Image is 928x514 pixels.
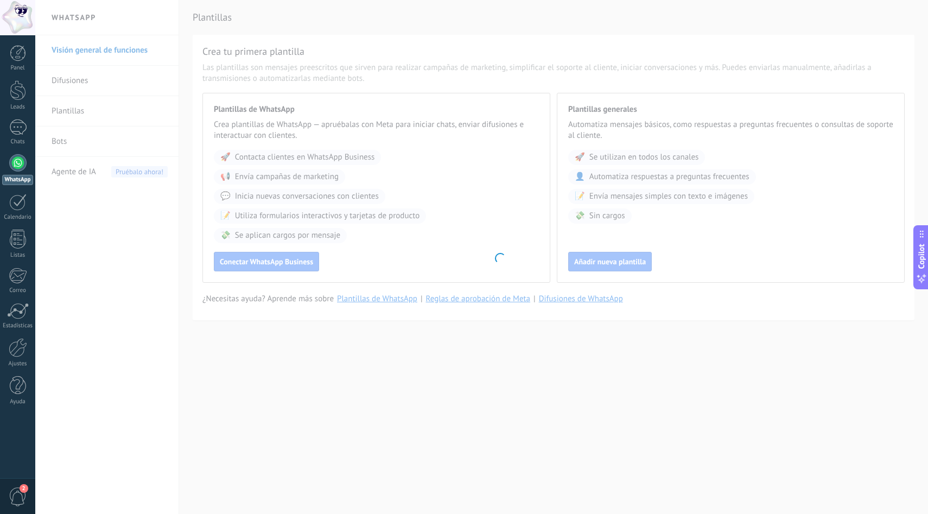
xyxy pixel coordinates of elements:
[2,104,34,111] div: Leads
[2,398,34,405] div: Ayuda
[20,484,28,493] span: 2
[2,138,34,145] div: Chats
[2,360,34,367] div: Ajustes
[2,322,34,329] div: Estadísticas
[2,287,34,294] div: Correo
[2,65,34,72] div: Panel
[2,252,34,259] div: Listas
[916,244,927,269] span: Copilot
[2,214,34,221] div: Calendario
[2,175,33,185] div: WhatsApp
